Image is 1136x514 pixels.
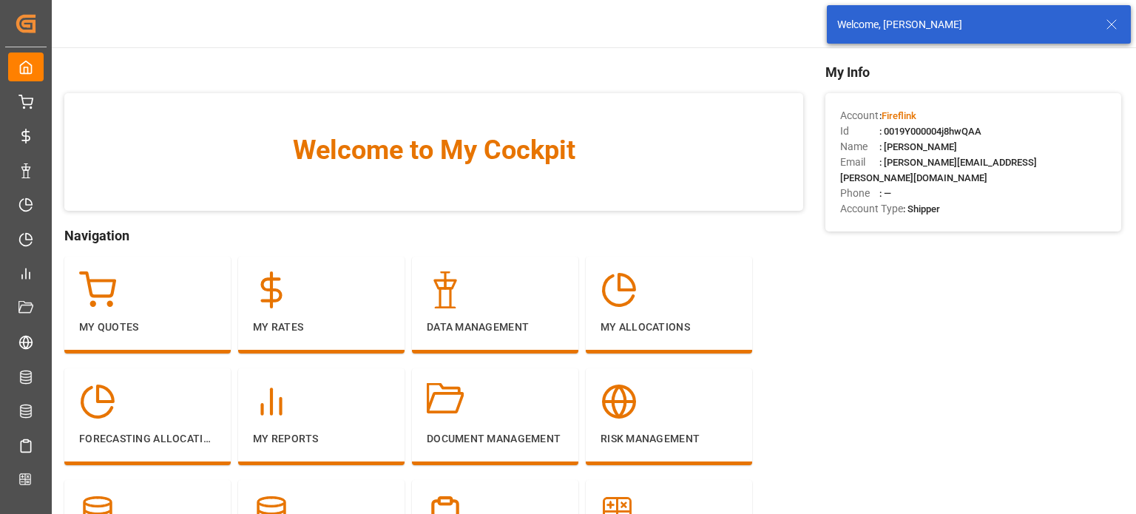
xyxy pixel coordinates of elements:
span: : [PERSON_NAME] [879,141,957,152]
span: : 0019Y000004j8hwQAA [879,126,981,137]
span: : [PERSON_NAME][EMAIL_ADDRESS][PERSON_NAME][DOMAIN_NAME] [840,157,1037,183]
p: Risk Management [601,431,737,447]
p: Document Management [427,431,564,447]
span: Account Type [840,201,903,217]
p: Forecasting Allocations [79,431,216,447]
span: : [879,110,916,121]
span: Id [840,124,879,139]
span: : Shipper [903,203,940,214]
span: My Info [825,62,1121,82]
p: My Quotes [79,319,216,335]
p: Data Management [427,319,564,335]
span: Phone [840,186,879,201]
span: Name [840,139,879,155]
p: My Reports [253,431,390,447]
span: : — [879,188,891,199]
span: Email [840,155,879,170]
span: Fireflink [882,110,916,121]
div: Welcome, [PERSON_NAME] [837,17,1092,33]
span: Welcome to My Cockpit [94,130,774,170]
p: My Allocations [601,319,737,335]
span: Navigation [64,226,803,246]
span: Account [840,108,879,124]
p: My Rates [253,319,390,335]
